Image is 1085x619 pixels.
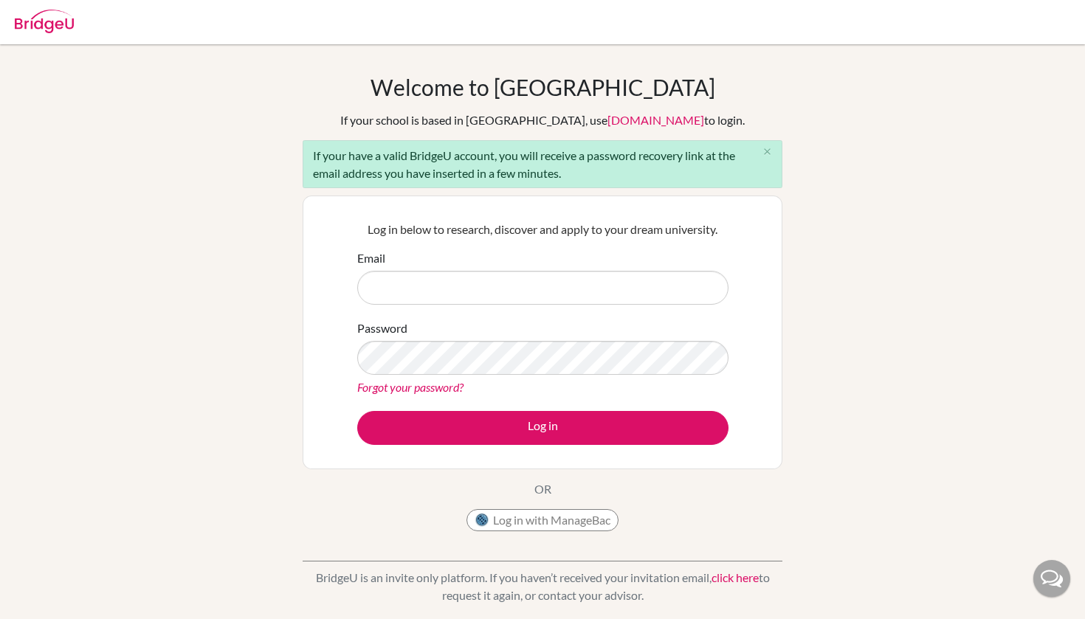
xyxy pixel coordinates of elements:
[303,569,782,604] p: BridgeU is an invite only platform. If you haven’t received your invitation email, to request it ...
[712,570,759,584] a: click here
[15,10,74,33] img: Bridge-U
[466,509,619,531] button: Log in with ManageBac
[371,74,715,100] h1: Welcome to [GEOGRAPHIC_DATA]
[303,140,782,188] div: If your have a valid BridgeU account, you will receive a password recovery link at the email addr...
[357,221,728,238] p: Log in below to research, discover and apply to your dream university.
[607,113,704,127] a: [DOMAIN_NAME]
[357,380,464,394] a: Forgot your password?
[340,111,745,129] div: If your school is based in [GEOGRAPHIC_DATA], use to login.
[357,249,385,267] label: Email
[534,480,551,498] p: OR
[752,141,782,163] button: Close
[357,411,728,445] button: Log in
[762,146,773,157] i: close
[357,319,407,337] label: Password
